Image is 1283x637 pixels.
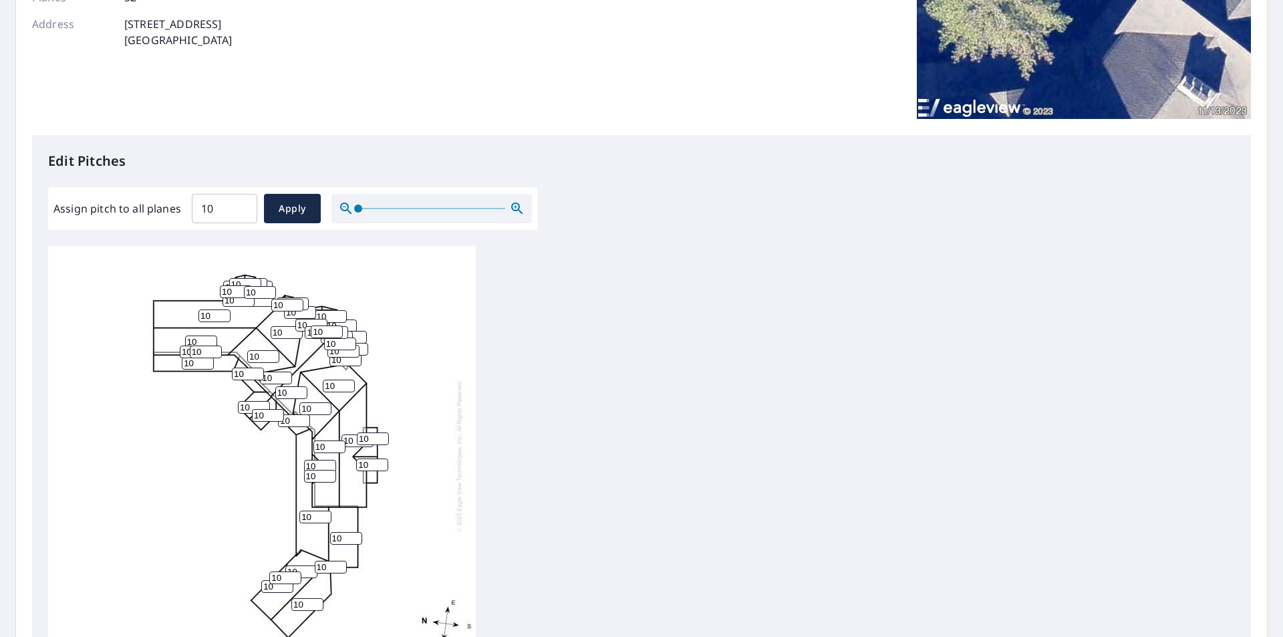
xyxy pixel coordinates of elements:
[124,16,233,48] p: [STREET_ADDRESS] [GEOGRAPHIC_DATA]
[192,190,257,227] input: 00.0
[53,201,181,217] label: Assign pitch to all planes
[275,201,310,217] span: Apply
[32,16,112,48] p: Address
[264,194,321,223] button: Apply
[48,151,1235,171] p: Edit Pitches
